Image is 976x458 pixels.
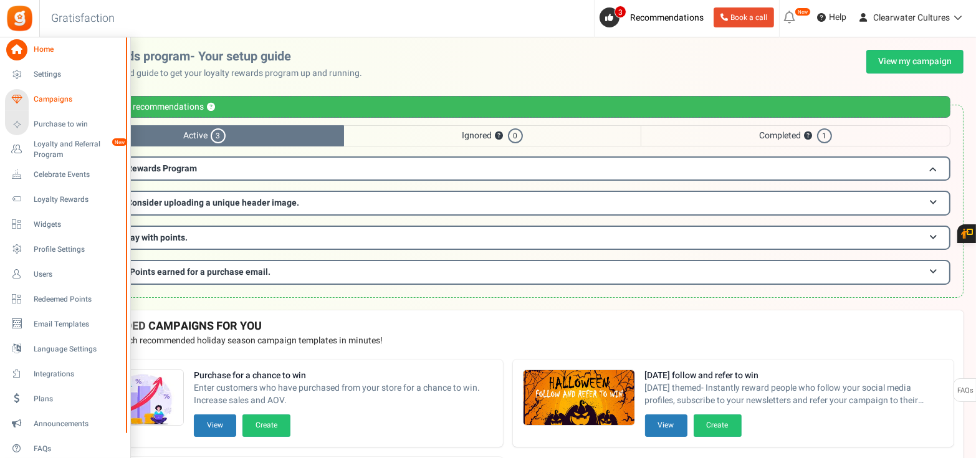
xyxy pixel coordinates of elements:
[5,363,125,384] a: Integrations
[508,128,523,143] span: 0
[65,125,344,146] span: Active
[5,264,125,285] a: Users
[34,119,121,130] span: Purchase to win
[34,244,121,255] span: Profile Settings
[826,11,846,24] span: Help
[34,44,121,55] span: Home
[194,382,493,407] span: Enter customers who have purchased from your store for a chance to win. Increase sales and AOV.
[641,125,950,146] span: Completed
[194,370,493,382] strong: Purchase for a chance to win
[5,313,125,335] a: Email Templates
[5,413,125,434] a: Announcements
[52,50,372,64] h2: Loyalty rewards program- Your setup guide
[95,162,197,175] span: Loyalty Rewards Program
[207,103,215,112] button: ?
[211,128,226,143] span: 3
[5,139,125,160] a: Loyalty and Referral Program New
[873,11,950,24] span: Clearwater Cultures
[34,219,121,230] span: Widgets
[5,239,125,260] a: Profile Settings
[34,94,121,105] span: Campaigns
[5,214,125,235] a: Widgets
[112,138,128,146] em: New
[630,11,704,24] span: Recommendations
[5,338,125,360] a: Language Settings
[615,6,626,18] span: 3
[5,89,125,110] a: Campaigns
[795,7,811,16] em: New
[34,294,121,305] span: Redeemed Points
[34,69,121,80] span: Settings
[5,164,125,185] a: Celebrate Events
[52,67,372,80] p: Use this personalized guide to get your loyalty rewards program up and running.
[694,414,742,436] button: Create
[34,444,121,454] span: FAQs
[645,370,944,382] strong: [DATE] follow and refer to win
[62,320,954,333] h4: RECOMMENDED CAMPAIGNS FOR YOU
[34,269,121,280] span: Users
[6,4,34,32] img: Gratisfaction
[242,414,290,436] button: Create
[5,39,125,60] a: Home
[866,50,964,74] a: View my campaign
[127,196,299,209] span: Consider uploading a unique header image.
[5,388,125,409] a: Plans
[34,194,121,205] span: Loyalty Rewards
[65,96,950,118] div: Personalized recommendations
[524,370,634,426] img: Recommended Campaigns
[344,125,641,146] span: Ignored
[5,114,125,135] a: Purchase to win
[34,344,121,355] span: Language Settings
[804,132,812,140] button: ?
[5,64,125,85] a: Settings
[645,414,687,436] button: View
[95,231,188,244] span: Enable Pay with points.
[34,319,121,330] span: Email Templates
[5,189,125,210] a: Loyalty Rewards
[34,169,121,180] span: Celebrate Events
[817,128,832,143] span: 1
[600,7,709,27] a: 3 Recommendations
[34,419,121,429] span: Announcements
[194,414,236,436] button: View
[34,139,125,160] span: Loyalty and Referral Program
[957,379,974,403] span: FAQs
[62,335,954,347] p: Preview and launch recommended holiday season campaign templates in minutes!
[714,7,774,27] a: Book a call
[95,265,270,279] span: Turn on: Points earned for a purchase email.
[5,289,125,310] a: Redeemed Points
[34,394,121,404] span: Plans
[34,369,121,379] span: Integrations
[495,132,503,140] button: ?
[645,382,944,407] span: [DATE] themed- Instantly reward people who follow your social media profiles, subscribe to your n...
[812,7,851,27] a: Help
[37,6,128,31] h3: Gratisfaction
